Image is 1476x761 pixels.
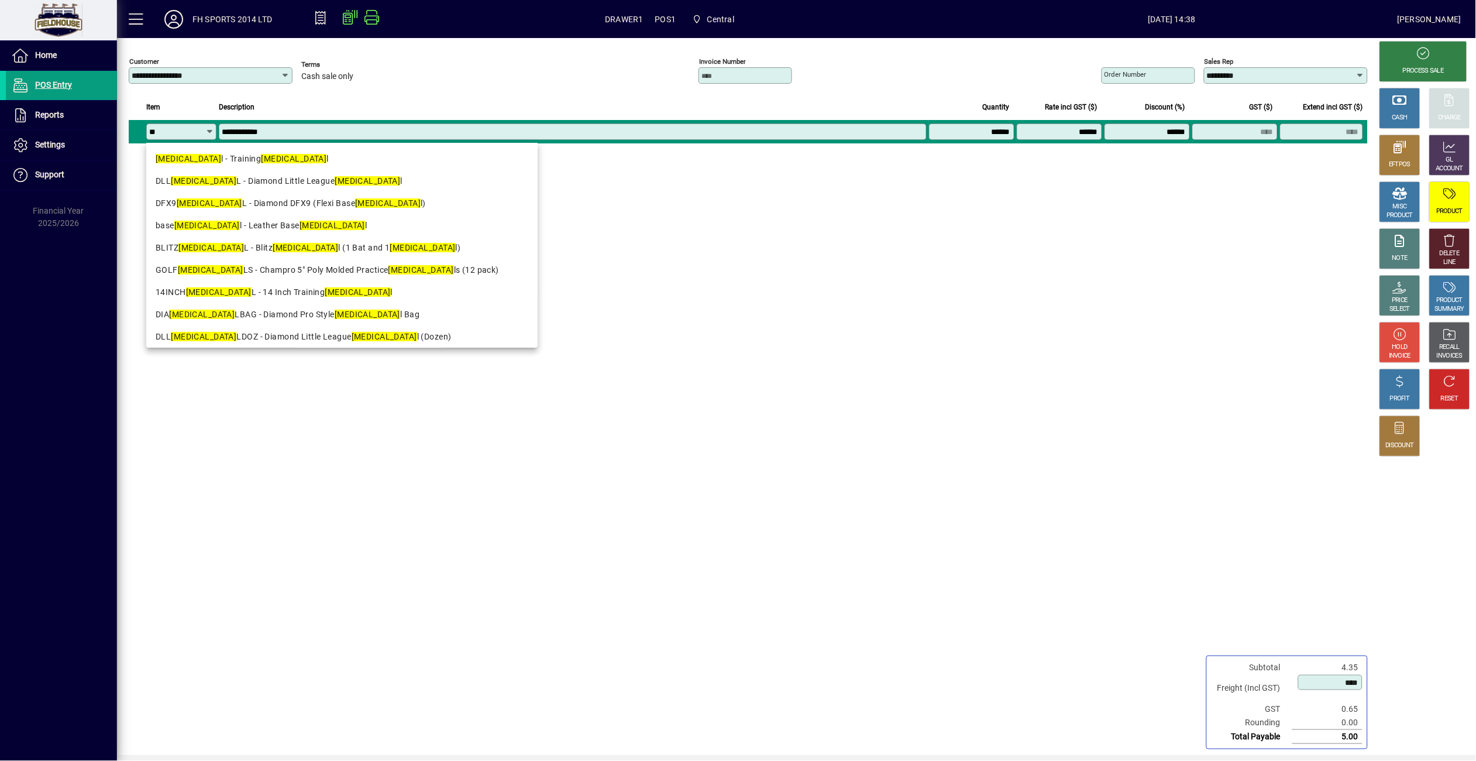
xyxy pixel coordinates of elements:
mat-label: Customer [129,57,159,66]
td: 0.65 [1292,702,1363,716]
div: DLL LDOZ - Diamond Little League l (Dozen) [156,331,528,343]
a: Reports [6,101,117,130]
em: [MEDICAL_DATA] [178,243,244,252]
div: PROFIT [1390,395,1410,403]
div: PRODUCT [1436,207,1463,216]
div: RECALL [1440,343,1460,352]
div: PRODUCT [1386,211,1413,220]
div: CASH [1392,114,1408,122]
div: DIA LBAG - Diamond Pro Style l Bag [156,308,528,321]
td: Freight (Incl GST) [1212,674,1292,702]
div: l - Training l [156,153,528,165]
span: Quantity [983,101,1010,114]
a: Home [6,41,117,70]
div: GOLF LS - Champro 5" Poly Molded Practice ls (12 pack) [156,264,528,276]
div: GL [1446,156,1454,164]
span: [DATE] 14:38 [947,10,1398,29]
div: SUMMARY [1435,305,1464,314]
span: Description [219,101,254,114]
mat-option: DLLBALLDOZ - Diamond Little League Ball (Dozen) [146,325,538,348]
div: PRICE [1392,296,1408,305]
a: Support [6,160,117,190]
td: 4.35 [1292,661,1363,674]
td: Subtotal [1212,661,1292,674]
mat-option: BLITZBALL - Blitzball (1 Bat and 1 Ball) [146,236,538,259]
span: POS Entry [35,80,72,90]
em: [MEDICAL_DATA] [335,176,400,186]
em: [MEDICAL_DATA] [169,310,235,319]
em: [MEDICAL_DATA] [177,198,242,208]
span: Settings [35,140,65,149]
div: PROCESS SALE [1403,67,1444,76]
td: GST [1212,702,1292,716]
span: Cash sale only [301,72,353,81]
mat-option: DFX9BALL - Diamond DFX9 (Flexi Baseball) [146,192,538,214]
em: [MEDICAL_DATA] [171,176,236,186]
div: base l - Leather Base l [156,220,528,232]
span: DRAWER1 [605,10,643,29]
span: Item [146,101,160,114]
span: Rate incl GST ($) [1045,101,1097,114]
mat-option: DIABALLBAG - Diamond Pro Style Ball Bag [146,303,538,325]
span: POS1 [655,10,676,29]
td: 5.00 [1292,730,1363,744]
button: Profile [155,9,192,30]
span: Central [687,9,739,30]
em: [MEDICAL_DATA] [174,221,240,230]
div: INVOICE [1389,352,1410,361]
div: NOTE [1392,254,1408,263]
div: 14INCH L - 14 Inch Training l [156,286,528,299]
em: [MEDICAL_DATA] [390,243,455,252]
em: [MEDICAL_DATA] [178,265,243,275]
mat-label: Order number [1105,70,1147,78]
span: Central [707,10,734,29]
div: EFTPOS [1389,160,1411,169]
span: Support [35,170,64,179]
div: DISCOUNT [1386,441,1414,450]
em: [MEDICAL_DATA] [352,332,417,341]
span: Reports [35,110,64,119]
mat-option: 14INCHBALL - 14 Inch Training Ball [146,281,538,303]
mat-option: GOLFBALLS - Champro 5" Poly Molded Practice Balls (12 pack) [146,259,538,281]
td: 0.00 [1292,716,1363,730]
div: DLL L - Diamond Little League l [156,175,528,187]
em: [MEDICAL_DATA] [355,198,421,208]
div: FH SPORTS 2014 LTD [192,10,272,29]
div: CHARGE [1439,114,1461,122]
div: RESET [1441,395,1458,403]
div: DFX9 L - Diamond DFX9 (Flexi Base l) [156,197,528,210]
em: [MEDICAL_DATA] [273,243,338,252]
div: PRODUCT [1436,296,1463,305]
em: [MEDICAL_DATA] [300,221,365,230]
span: GST ($) [1250,101,1273,114]
em: [MEDICAL_DATA] [171,332,236,341]
div: LINE [1444,258,1456,267]
a: Settings [6,131,117,160]
div: ACCOUNT [1436,164,1463,173]
mat-option: DLLBALL - Diamond Little League Ball [146,170,538,192]
em: [MEDICAL_DATA] [186,287,252,297]
mat-option: baseball - Leather Baseball [146,214,538,236]
em: [MEDICAL_DATA] [325,287,390,297]
div: [PERSON_NAME] [1398,10,1461,29]
td: Total Payable [1212,730,1292,744]
em: [MEDICAL_DATA] [388,265,454,275]
em: [MEDICAL_DATA] [261,154,326,163]
div: DELETE [1440,249,1460,258]
div: HOLD [1392,343,1408,352]
div: MISC [1393,203,1407,211]
td: Rounding [1212,716,1292,730]
span: Discount (%) [1145,101,1185,114]
div: BLITZ L - Blitz l (1 Bat and 1 l) [156,242,528,254]
mat-option: Ball - Training Ball [146,148,538,170]
span: Extend incl GST ($) [1303,101,1363,114]
mat-label: Sales rep [1205,57,1234,66]
div: INVOICES [1437,352,1462,361]
em: [MEDICAL_DATA] [335,310,400,319]
span: Terms [301,61,371,68]
span: Home [35,50,57,60]
mat-label: Invoice number [699,57,746,66]
em: [MEDICAL_DATA] [156,154,221,163]
div: SELECT [1390,305,1410,314]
